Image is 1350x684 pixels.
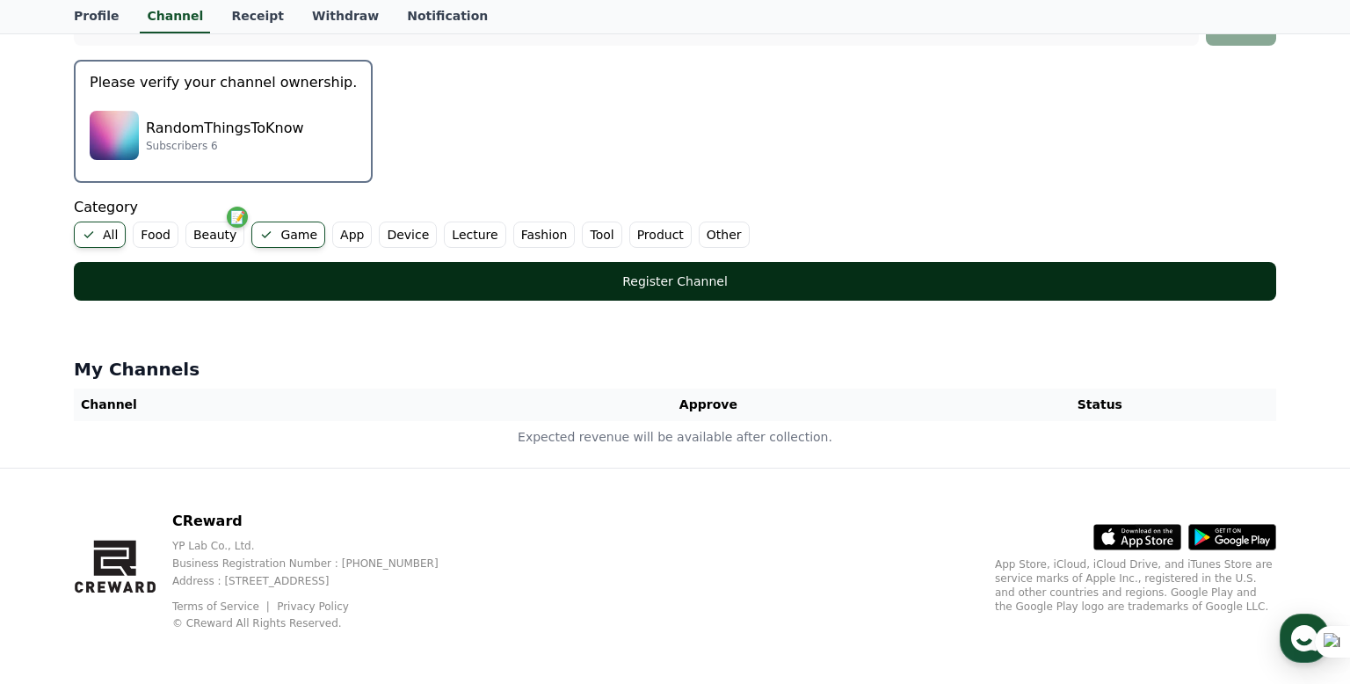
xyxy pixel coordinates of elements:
[146,139,304,153] p: Subscribers 6
[133,222,178,248] label: Food
[699,222,750,248] label: Other
[332,222,372,248] label: App
[90,111,139,160] img: RandomThingsToKnow
[74,421,1276,454] td: Expected revenue will be available after collection.
[74,357,1276,382] h4: My Channels
[513,222,576,248] label: Fashion
[45,564,76,578] span: Home
[5,538,116,582] a: Home
[260,564,303,578] span: Settings
[444,222,505,248] label: Lecture
[90,72,357,93] p: Please verify your channel ownership.
[379,222,437,248] label: Device
[74,222,126,248] label: All
[185,222,244,248] label: Beauty
[109,273,1241,290] div: Register Channel
[146,565,198,579] span: Messages
[74,389,493,421] th: Channel
[172,557,467,571] p: Business Registration Number : [PHONE_NUMBER]
[172,616,467,630] p: © CReward All Rights Reserved.
[582,222,621,248] label: Tool
[995,557,1276,614] p: App Store, iCloud, iCloud Drive, and iTunes Store are service marks of Apple Inc., registered in ...
[146,118,304,139] p: RandomThingsToKnow
[74,60,373,183] button: Please verify your channel ownership. RandomThingsToKnow RandomThingsToKnow Subscribers 6
[172,511,467,532] p: CReward
[493,389,924,421] th: Approve
[924,389,1276,421] th: Status
[629,222,692,248] label: Product
[277,600,349,613] a: Privacy Policy
[172,539,467,553] p: YP Lab Co., Ltd.
[251,222,325,248] label: Game
[116,538,227,582] a: Messages
[227,538,337,582] a: Settings
[74,262,1276,301] button: Register Channel
[172,600,272,613] a: Terms of Service
[227,207,248,228] div: 📝
[172,574,467,588] p: Address : [STREET_ADDRESS]
[74,197,1276,248] div: Category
